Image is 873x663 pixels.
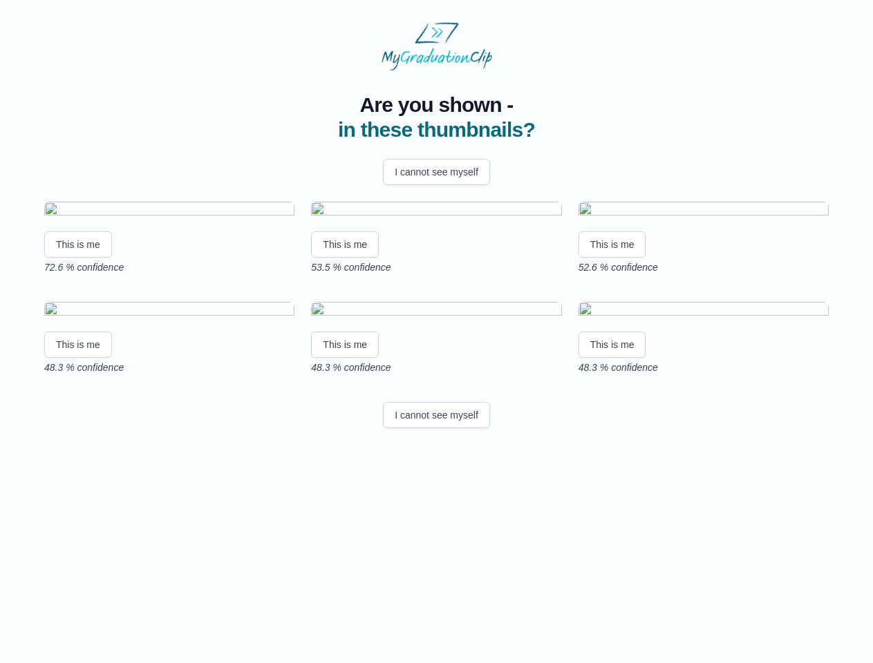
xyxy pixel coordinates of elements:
span: in these thumbnails? [338,118,535,141]
span: Are you shown - [338,93,535,117]
button: I cannot see myself [383,159,490,185]
p: 52.6 % confidence [579,260,829,274]
p: 53.5 % confidence [311,260,561,274]
img: 8804defcec34c970a903de0ef8aa0c23b424b266.gif [579,202,829,220]
button: This is me [311,231,379,258]
button: This is me [579,231,646,258]
p: 48.3 % confidence [44,361,294,374]
button: I cannot see myself [383,402,490,428]
button: This is me [44,231,112,258]
p: 48.3 % confidence [311,361,561,374]
button: This is me [44,331,112,358]
img: d136626958c560ea42eee8bbf9bb800037628f3f.gif [579,302,829,320]
button: This is me [579,331,646,358]
img: 202a6ccddef5b39e48b95fc51f723d0834401045.gif [311,202,561,220]
p: 72.6 % confidence [44,260,294,274]
img: 8b46034d545bb2390b0430684b7919e2aa2d7211.gif [311,302,561,320]
img: d96b645919a513124dec95f61bb995aeb26f65c1.gif [44,302,294,320]
button: This is me [311,331,379,358]
img: MyGraduationClip [382,22,492,70]
img: c0b44bcc56208c17f7bfff05448496891257f281.gif [44,202,294,220]
p: 48.3 % confidence [579,361,829,374]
